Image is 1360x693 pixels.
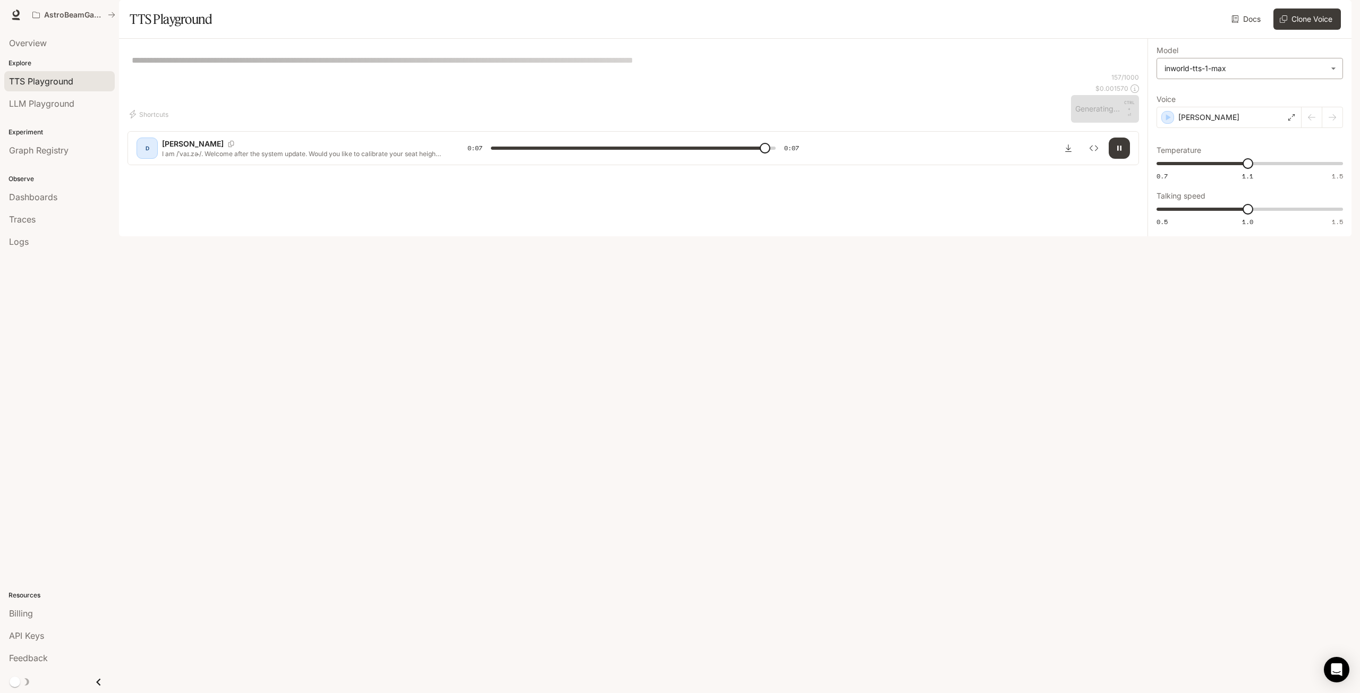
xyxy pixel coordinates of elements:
[1157,96,1176,103] p: Voice
[467,143,482,153] span: 0:07
[1058,138,1079,159] button: Download audio
[1095,84,1128,93] p: $ 0.001570
[162,149,442,158] p: I am /ˈvaɪ.zɚ/. Welcome after the system update. Would you like to calibrate your seat height? Yo...
[28,4,120,25] button: All workspaces
[1242,217,1253,226] span: 1.0
[1157,217,1168,226] span: 0.5
[44,11,104,20] p: AstroBeamGame
[1332,217,1343,226] span: 1.5
[224,141,239,147] button: Copy Voice ID
[162,139,224,149] p: [PERSON_NAME]
[1324,657,1349,682] div: Open Intercom Messenger
[1157,192,1205,200] p: Talking speed
[1242,172,1253,181] span: 1.1
[1157,147,1201,154] p: Temperature
[127,106,173,123] button: Shortcuts
[1083,138,1104,159] button: Inspect
[130,8,212,30] h1: TTS Playground
[1157,172,1168,181] span: 0.7
[1157,58,1342,79] div: inworld-tts-1-max
[1157,47,1178,54] p: Model
[1229,8,1265,30] a: Docs
[1178,112,1239,123] p: [PERSON_NAME]
[1111,73,1139,82] p: 157 / 1000
[1164,63,1325,74] div: inworld-tts-1-max
[1332,172,1343,181] span: 1.5
[784,143,799,153] span: 0:07
[139,140,156,157] div: D
[1273,8,1341,30] button: Clone Voice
